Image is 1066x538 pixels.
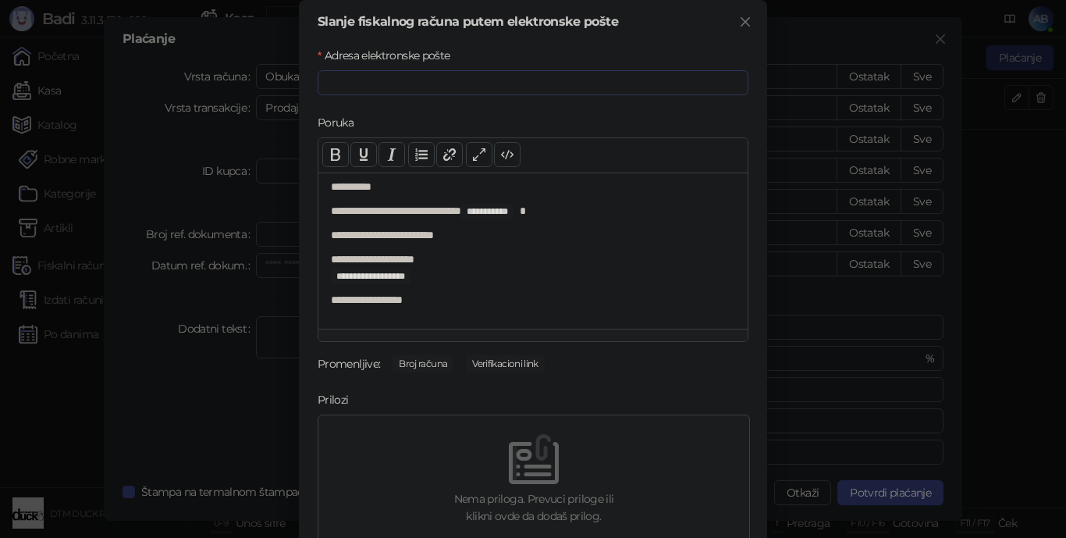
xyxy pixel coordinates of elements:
span: close [739,16,752,28]
label: Poruka [318,114,364,131]
button: Italic [378,142,405,167]
button: List [408,142,435,167]
span: Zatvori [733,16,758,28]
button: Code view [494,142,521,167]
span: Verifikacioni link [466,355,544,372]
span: Broj računa [393,355,453,372]
div: Slanje fiskalnog računa putem elektronske pošte [318,16,748,28]
button: Link [436,142,463,167]
button: Underline [350,142,377,167]
button: Bold [322,142,349,167]
button: Close [733,9,758,34]
button: Full screen [466,142,492,167]
img: empty [509,434,559,484]
label: Prilozi [318,391,358,408]
input: Adresa elektronske pošte [318,70,748,95]
div: Promenljive: [318,355,380,372]
label: Adresa elektronske pošte [318,47,460,64]
div: Nema priloga. Prevuci priloge ili klikni ovde da dodaš prilog. [325,490,743,525]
